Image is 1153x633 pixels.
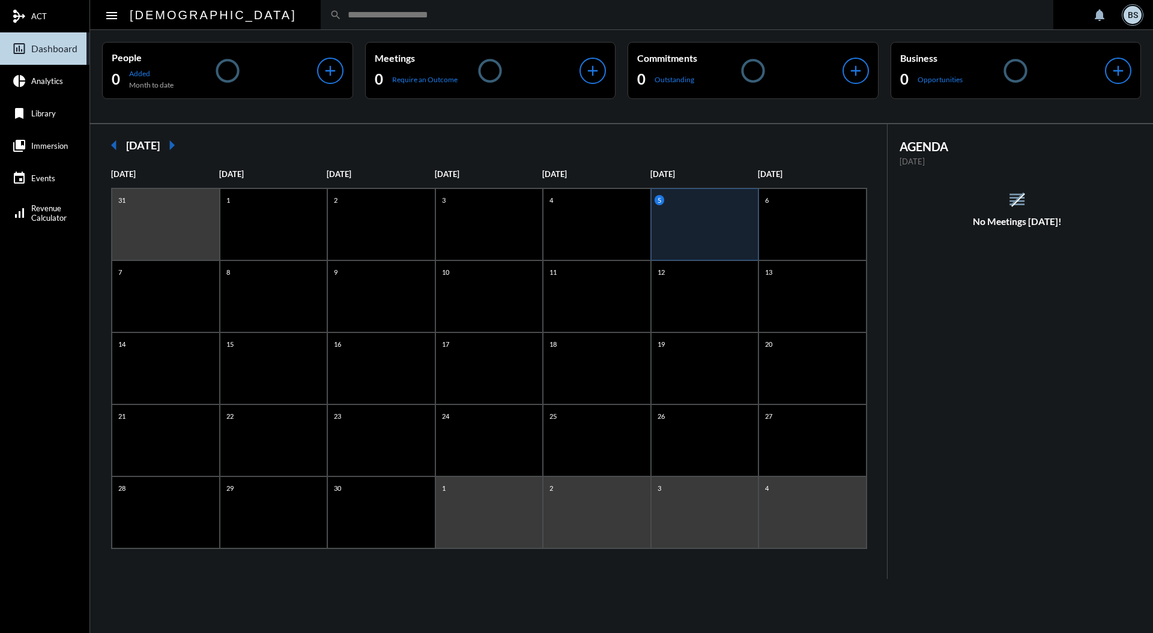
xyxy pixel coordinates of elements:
p: 15 [223,339,237,349]
p: 11 [546,267,560,277]
p: 24 [439,411,452,421]
mat-icon: pie_chart [12,74,26,88]
p: 27 [762,411,775,421]
mat-icon: event [12,171,26,185]
mat-icon: arrow_left [102,133,126,157]
p: 8 [223,267,233,277]
p: 1 [439,483,449,493]
p: 5 [655,195,664,205]
mat-icon: arrow_right [160,133,184,157]
p: 1 [223,195,233,205]
p: 31 [115,195,129,205]
span: Revenue Calculator [31,203,67,223]
span: Dashboard [31,43,77,54]
p: 7 [115,267,125,277]
mat-icon: bookmark [12,106,26,121]
p: [DATE] [219,169,327,179]
p: 26 [655,411,668,421]
span: Analytics [31,76,63,86]
p: [DATE] [327,169,435,179]
p: [DATE] [435,169,543,179]
p: 20 [762,339,775,349]
p: 22 [223,411,237,421]
p: 17 [439,339,452,349]
p: [DATE] [758,169,866,179]
p: 30 [331,483,344,493]
span: Events [31,173,55,183]
mat-icon: signal_cellular_alt [12,206,26,220]
p: 3 [439,195,449,205]
mat-icon: search [330,9,342,21]
p: 13 [762,267,775,277]
p: 28 [115,483,129,493]
span: Library [31,109,56,118]
p: [DATE] [111,169,219,179]
h2: [DEMOGRAPHIC_DATA] [130,5,297,25]
h2: AGENDA [900,139,1136,154]
h5: No Meetings [DATE]! [888,216,1148,227]
p: 9 [331,267,340,277]
h2: [DATE] [126,139,160,152]
p: 3 [655,483,664,493]
p: 2 [546,483,556,493]
p: 18 [546,339,560,349]
p: 12 [655,267,668,277]
p: 6 [762,195,772,205]
div: BS [1124,6,1142,24]
span: ACT [31,11,47,21]
p: 10 [439,267,452,277]
p: 23 [331,411,344,421]
p: [DATE] [900,157,1136,166]
mat-icon: collections_bookmark [12,139,26,153]
p: 4 [546,195,556,205]
p: 2 [331,195,340,205]
p: 29 [223,483,237,493]
mat-icon: Side nav toggle icon [104,8,119,23]
p: [DATE] [650,169,758,179]
mat-icon: notifications [1092,8,1107,22]
mat-icon: reorder [1007,190,1027,209]
span: Immersion [31,141,68,151]
p: 4 [762,483,772,493]
p: 19 [655,339,668,349]
mat-icon: mediation [12,9,26,23]
p: 21 [115,411,129,421]
p: [DATE] [542,169,650,179]
p: 16 [331,339,344,349]
p: 14 [115,339,129,349]
p: 25 [546,411,560,421]
mat-icon: insert_chart_outlined [12,41,26,56]
button: Toggle sidenav [100,3,124,27]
